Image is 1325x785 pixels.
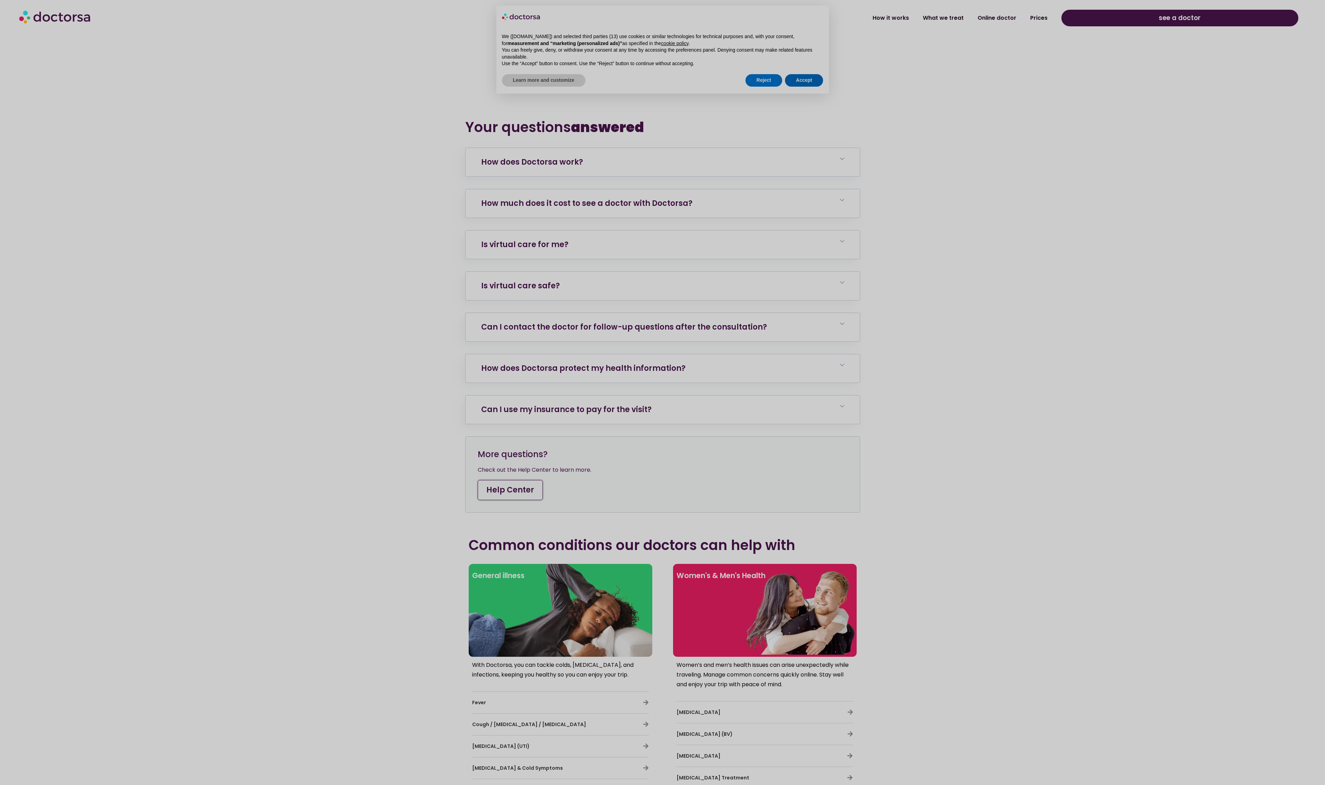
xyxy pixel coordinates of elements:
[478,465,848,475] div: Check out the Help Center to learn more.
[472,699,486,706] span: Fever
[502,47,823,60] p: You can freely give, deny, or withdraw your consent at any time by accessing the preferences pane...
[472,765,563,771] span: [MEDICAL_DATA] & Cold Symptoms
[502,33,823,47] p: We ([DOMAIN_NAME]) and selected third parties (13) use cookies or similar technologies for techni...
[466,148,860,176] h6: How does Doctorsa work?
[481,363,686,374] a: How does Doctorsa protect my health information?
[481,322,767,332] a: Can I contact the doctor for follow-up questions after the consultation?
[466,230,860,259] h6: Is virtual care for me?
[571,117,644,137] b: answered
[677,567,853,584] h2: Women's & Men's Health
[472,567,649,584] h2: General illness
[1159,12,1201,24] span: see a doctor
[1061,10,1298,26] a: see a doctor
[478,480,543,500] a: Help Center
[677,660,853,689] p: Women’s and men’s health issues can arise unexpectedly while traveling. Manage common concerns qu...
[466,313,860,341] h6: Can I contact the doctor for follow-up questions after the consultation?
[465,119,860,136] h2: Your questions
[507,41,622,46] strong: measurement and “marketing (personalized ads)”
[1023,10,1054,26] a: Prices
[916,10,971,26] a: What we treat
[481,239,568,250] a: Is virtual care for me?
[466,189,860,218] h6: How much does it cost to see a doctor with Doctorsa?
[466,272,860,300] h6: Is virtual care safe?
[677,752,721,759] span: [MEDICAL_DATA]
[472,660,649,680] p: With Doctorsa, you can tackle colds, [MEDICAL_DATA], and infections, keeping you healthy so you c...
[677,709,721,716] span: [MEDICAL_DATA]
[469,537,857,553] h2: Common conditions our doctors can help with
[472,743,530,750] span: [MEDICAL_DATA] (UTI)
[971,10,1023,26] a: Online doctor
[481,280,560,291] a: Is virtual care safe?
[466,395,860,424] h6: Can I use my insurance to pay for the visit?
[785,74,823,87] button: Accept
[677,731,733,738] span: [MEDICAL_DATA] (BV)
[466,354,860,383] h6: How does Doctorsa protect my health information?
[478,449,848,460] h3: More questions?
[745,74,782,87] button: Reject
[866,10,916,26] a: How it works
[502,60,823,67] p: Use the “Accept” button to consent. Use the “Reject” button to continue without accepting.
[677,774,749,781] span: [MEDICAL_DATA] Treatment
[661,41,688,46] a: cookie policy
[329,10,1054,26] nav: Menu
[502,74,585,87] button: Learn more and customize
[481,157,583,167] a: How does Doctorsa work?
[502,11,541,22] img: logo
[481,198,692,209] a: How much does it cost to see a doctor with Doctorsa?
[481,404,652,415] a: Can I use my insurance to pay for the visit?
[472,721,586,728] span: Cough / [MEDICAL_DATA] / [MEDICAL_DATA]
